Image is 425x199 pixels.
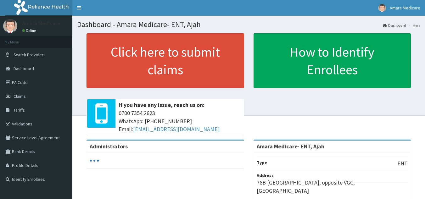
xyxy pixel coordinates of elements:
[383,23,406,28] a: Dashboard
[22,28,37,33] a: Online
[407,23,420,28] li: Here
[14,107,25,113] span: Tariffs
[90,156,99,165] svg: audio-loading
[378,4,386,12] img: User Image
[257,143,324,150] strong: Amara Medicare- ENT, Ajah
[22,20,60,26] p: Amara Medicare
[390,5,420,11] span: Amara Medicare
[397,159,408,168] p: ENT
[257,160,267,165] b: Type
[14,66,34,71] span: Dashboard
[254,33,411,88] a: How to Identify Enrollees
[119,109,241,133] span: 0700 7354 2623 WhatsApp: [PHONE_NUMBER] Email:
[3,19,17,33] img: User Image
[119,101,204,108] b: If you have any issue, reach us on:
[14,93,26,99] span: Claims
[257,179,408,195] p: 76B [GEOGRAPHIC_DATA], opposite VGC, [GEOGRAPHIC_DATA]
[257,173,274,178] b: Address
[14,52,46,58] span: Switch Providers
[90,143,128,150] b: Administrators
[77,20,420,29] h1: Dashboard - Amara Medicare- ENT, Ajah
[87,33,244,88] a: Click here to submit claims
[133,125,220,133] a: [EMAIL_ADDRESS][DOMAIN_NAME]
